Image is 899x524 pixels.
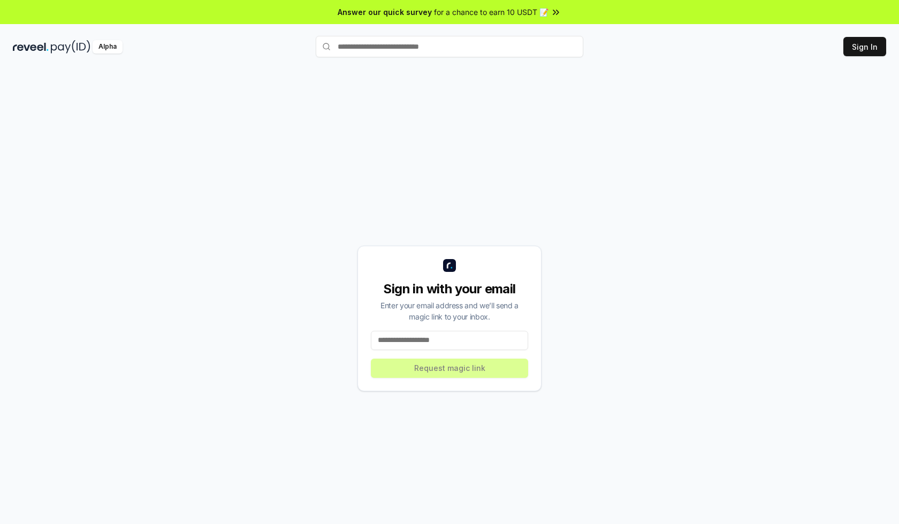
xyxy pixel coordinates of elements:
[434,6,548,18] span: for a chance to earn 10 USDT 📝
[443,259,456,272] img: logo_small
[371,280,528,298] div: Sign in with your email
[51,40,90,54] img: pay_id
[13,40,49,54] img: reveel_dark
[371,300,528,322] div: Enter your email address and we’ll send a magic link to your inbox.
[843,37,886,56] button: Sign In
[93,40,123,54] div: Alpha
[338,6,432,18] span: Answer our quick survey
